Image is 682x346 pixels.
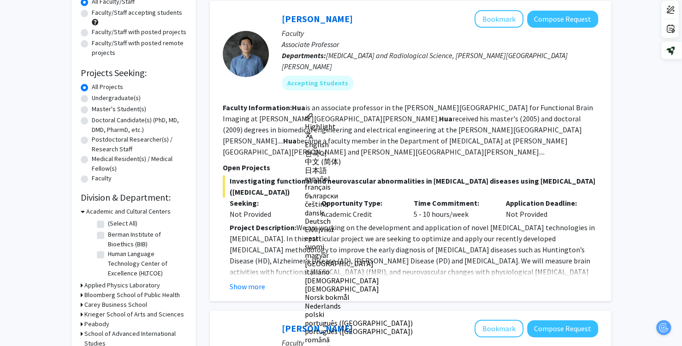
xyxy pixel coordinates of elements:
[92,27,186,37] label: Faculty/Staff with posted projects
[81,67,187,78] h2: Projects Seeking:
[108,249,184,278] label: Human Language Technology Center of Excellence (HLTCOE)
[223,103,593,156] fg-read-more: is an associate professor in the [PERSON_NAME][GEOGRAPHIC_DATA] for Functional Brain Imaging at [...
[92,38,187,58] label: Faculty/Staff with posted remote projects
[92,135,187,154] label: Postdoctoral Researcher(s) / Research Staff
[108,230,184,249] label: Berman Institute of Bioethics (BIB)
[282,51,568,71] span: [MEDICAL_DATA] and Radiological Science, [PERSON_NAME][GEOGRAPHIC_DATA][PERSON_NAME]
[414,197,492,209] p: Time Commitment:
[304,166,412,174] div: 日本語
[282,28,598,39] p: Faculty
[304,174,412,183] div: español
[92,82,123,92] label: All Projects
[81,192,187,203] h2: Division & Department:
[92,104,146,114] label: Master's Student(s)
[527,320,598,337] button: Compose Request to Jonathan Jun
[92,173,112,183] label: Faculty
[92,115,187,135] label: Doctoral Candidate(s) (PhD, MD, DMD, PharmD, etc.)
[84,300,147,310] h3: Carey Business School
[304,251,412,259] div: magyar
[304,335,412,344] div: română
[282,39,598,50] p: Associate Professor
[304,242,412,251] div: suomi
[108,219,137,228] label: (Select All)
[304,157,412,166] div: 中文 (简体)
[84,290,180,300] h3: Bloomberg School of Public Health
[292,103,305,112] b: Hua
[304,191,412,200] div: български
[84,319,109,329] h3: Peabody
[527,11,598,28] button: Compose Request to Jun Hua
[304,310,412,318] div: polski
[304,293,412,301] div: Norsk bokmål
[282,13,353,24] a: [PERSON_NAME]
[84,280,160,290] h3: Applied Physics Laboratory
[304,302,412,310] div: Nederlands
[304,217,412,225] div: Deutsch
[230,222,598,288] p: We are working on the development and application of novel [MEDICAL_DATA] technologies in [MEDICA...
[230,281,265,292] button: Show more
[282,51,326,60] b: Departments:
[282,76,354,90] mat-chip: Accepting Students
[304,319,412,327] div: português ([GEOGRAPHIC_DATA])
[304,140,412,149] div: English
[304,183,412,191] div: français
[304,200,412,208] div: čeština
[506,197,584,209] p: Application Deadline:
[474,320,523,337] button: Add Jonathan Jun to Bookmarks
[304,276,412,285] div: [DEMOGRAPHIC_DATA]
[304,122,412,131] div: Highlight
[84,310,184,319] h3: Krieger School of Arts and Sciences
[304,259,412,268] div: [GEOGRAPHIC_DATA]
[86,207,171,216] h3: Academic and Cultural Centers
[499,197,591,220] div: Not Provided
[92,8,182,18] label: Faculty/Staff accepting students
[223,162,598,173] p: Open Projects
[304,225,412,233] div: Ελληνικά
[474,10,523,28] button: Add Jun Hua to Bookmarks
[304,209,412,217] div: dansk
[282,322,353,334] a: [PERSON_NAME]
[223,103,292,112] b: Faculty Information:
[230,223,297,232] strong: Project Description:
[223,175,598,197] span: Investigating functional and neurovascular abnormalities in [MEDICAL_DATA] diseases using [MEDICA...
[92,93,141,103] label: Undergraduate(s)
[92,154,187,173] label: Medical Resident(s) / Medical Fellow(s)
[304,234,412,242] div: eesti
[230,197,308,209] p: Seeking:
[230,209,308,220] div: Not Provided
[304,327,412,335] div: português ([GEOGRAPHIC_DATA])
[304,268,412,276] div: italiano
[439,114,452,123] b: Hua
[407,197,499,220] div: 5 - 10 hours/week
[7,304,39,339] iframe: Chat
[304,285,412,293] div: [DEMOGRAPHIC_DATA]
[283,136,297,145] b: Hua
[304,149,412,157] div: 한국어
